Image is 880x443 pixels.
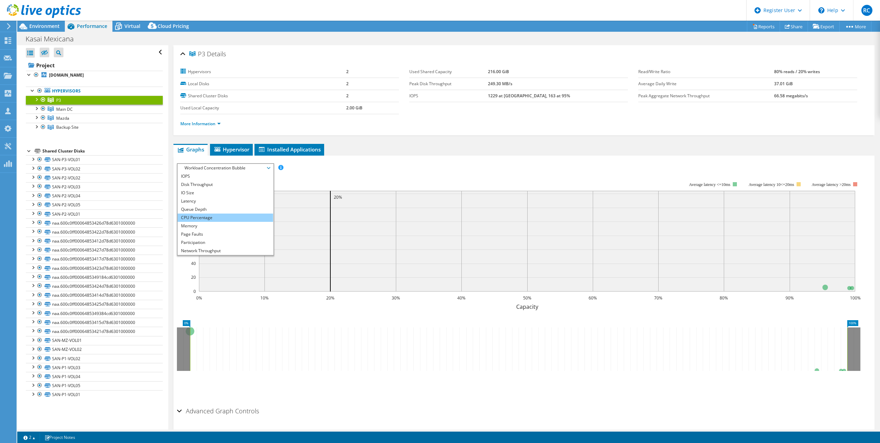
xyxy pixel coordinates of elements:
[392,295,400,301] text: 30%
[26,363,163,372] a: SAN-P1-VOL03
[638,92,774,99] label: Peak Aggregate Network Throughput
[26,327,163,336] a: naa.600c0ff00064853421d78d6301000000
[26,155,163,164] a: SAN-P3-VOL01
[720,295,728,301] text: 80%
[178,214,273,222] li: CPU Percentage
[158,23,189,29] span: Cloud Pricing
[818,7,824,13] svg: \n
[26,237,163,246] a: naa.600c0ff00064853412d78d6301000000
[26,264,163,273] a: naa.600c0ff00064853423d78d6301000000
[409,68,488,75] label: Used Shared Capacity
[77,23,107,29] span: Performance
[861,5,872,16] span: RC
[774,81,793,87] b: 37.01 GiB
[178,222,273,230] li: Memory
[258,146,321,153] span: Installed Applications
[26,96,163,105] a: P3
[124,23,140,29] span: Virtual
[19,433,40,442] a: 2
[56,115,69,121] span: Mazda
[193,288,196,294] text: 0
[26,318,163,327] a: naa.600c0ff00064853415d78d6301000000
[774,69,820,75] b: 80% reads / 20% writes
[26,309,163,318] a: naa.600c0ff0006485349384cd6301000000
[516,303,538,311] text: Capacity
[346,69,349,75] b: 2
[654,295,662,301] text: 70%
[334,194,342,200] text: 20%
[26,300,163,309] a: naa.600c0ff00064853425d78d6301000000
[260,295,269,301] text: 10%
[26,87,163,96] a: Hypervisors
[213,146,249,153] span: Hypervisor
[180,92,346,99] label: Shared Cluster Disks
[326,295,334,301] text: 20%
[181,164,270,172] span: Workload Concentration Bubble
[180,68,346,75] label: Hypervisors
[26,173,163,182] a: SAN-P2-VOL02
[178,205,273,214] li: Queue Depth
[26,123,163,132] a: Backup Site
[26,345,163,354] a: SAN-MZ-VOL02
[747,21,780,32] a: Reports
[638,80,774,87] label: Average Daily Write
[523,295,531,301] text: 50%
[29,23,60,29] span: Environment
[749,182,794,187] tspan: Average latency 10<=20ms
[26,105,163,114] a: Main DC
[488,81,512,87] b: 249.30 MB/s
[178,230,273,238] li: Page Faults
[26,282,163,291] a: naa.600c0ff00064853424d78d6301000000
[26,164,163,173] a: SAN-P3-VOL02
[56,97,61,103] span: P3
[178,247,273,255] li: Network Throughput
[178,238,273,247] li: Participation
[26,191,163,200] a: SAN-P2-VOL04
[26,209,163,218] a: SAN-P2-VOL01
[26,336,163,345] a: SAN-MZ-VOL01
[189,51,205,58] span: P3
[26,60,163,71] a: Project
[26,273,163,282] a: naa.600c0ff0006485349184cd6301000000
[346,81,349,87] b: 2
[180,105,346,111] label: Used Local Capacity
[638,68,774,75] label: Read/Write Ratio
[26,218,163,227] a: naa.600c0ff00064853426d78d6301000000
[26,354,163,363] a: SAN-P1-VOL02
[56,124,79,130] span: Backup Site
[56,106,73,112] span: Main DC
[49,72,84,78] b: [DOMAIN_NAME]
[207,50,226,58] span: Details
[26,182,163,191] a: SAN-P2-VOL03
[346,105,362,111] b: 2.00 GiB
[26,114,163,122] a: Mazda
[409,80,488,87] label: Peak Disk Throughput
[457,295,466,301] text: 40%
[808,21,840,32] a: Export
[180,80,346,87] label: Local Disks
[850,295,860,301] text: 100%
[40,433,80,442] a: Project Notes
[26,255,163,264] a: naa.600c0ff00064853417d78d6301000000
[196,295,202,301] text: 0%
[177,404,259,418] h2: Advanced Graph Controls
[178,180,273,189] li: Disk Throughput
[26,200,163,209] a: SAN-P2-VOL05
[488,69,509,75] b: 216.00 GiB
[689,182,730,187] tspan: Average latency <=10ms
[26,71,163,80] a: [DOMAIN_NAME]
[589,295,597,301] text: 60%
[26,291,163,300] a: naa.600c0ff00064853414d78d6301000000
[409,92,488,99] label: IOPS
[774,93,808,99] b: 66.58 megabits/s
[26,372,163,381] a: SAN-P1-VOL04
[812,182,851,187] text: Average latency >20ms
[22,35,84,43] h1: Kasai Mexicana
[177,146,204,153] span: Graphs
[178,197,273,205] li: Latency
[346,93,349,99] b: 2
[780,21,808,32] a: Share
[191,274,196,280] text: 20
[178,172,273,180] li: IOPS
[26,227,163,236] a: naa.600c0ff00064853422d78d6301000000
